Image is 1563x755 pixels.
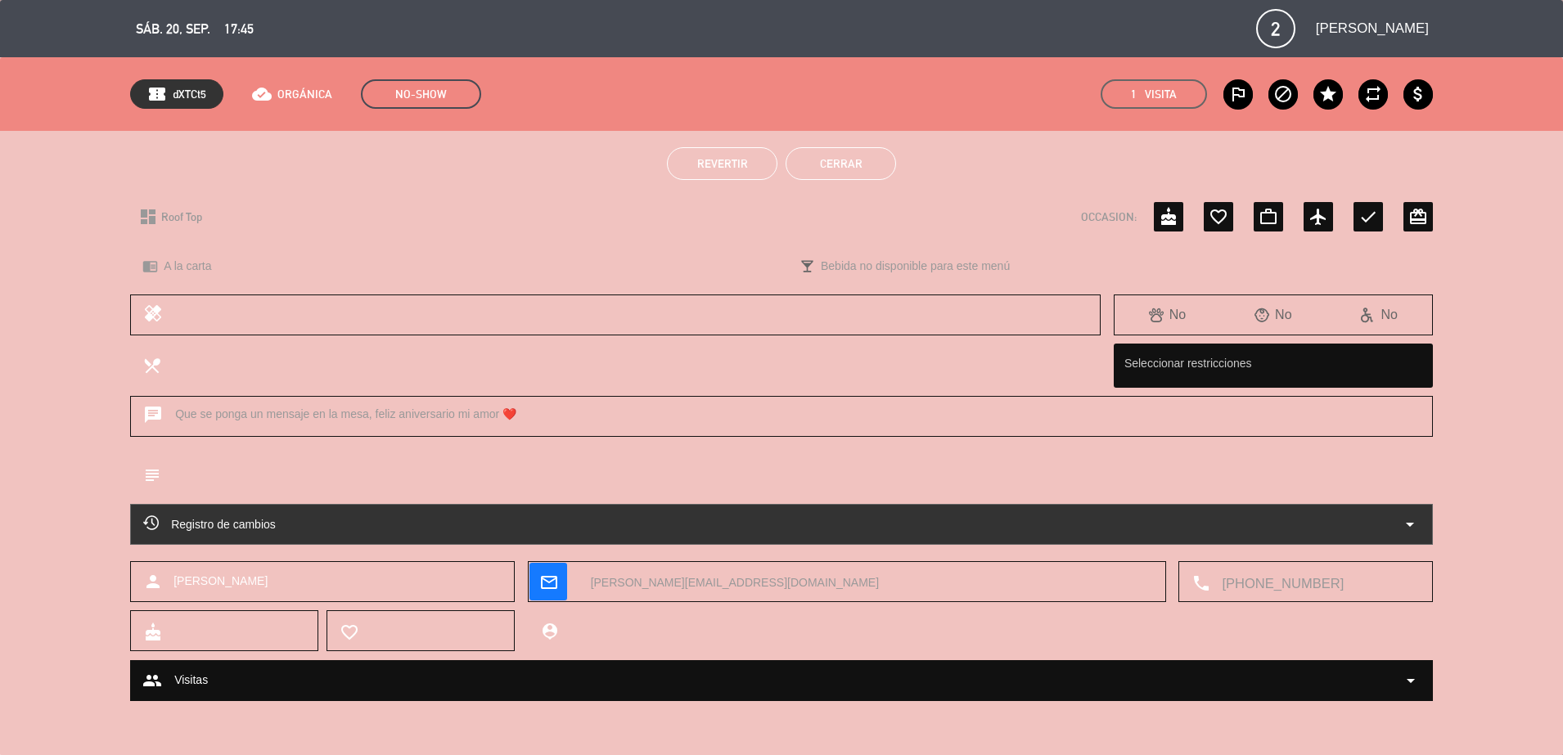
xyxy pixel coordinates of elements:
[539,573,557,591] i: mail_outline
[143,622,161,640] i: cake
[173,572,268,591] span: [PERSON_NAME]
[1159,207,1178,227] i: cake
[800,258,815,274] i: local_bar
[138,207,158,227] i: dashboard
[252,84,272,104] i: cloud_done
[161,208,202,227] span: Roof Top
[224,18,254,40] span: 17:45
[786,147,896,180] button: Cerrar
[1408,84,1428,104] i: attach_money
[142,356,160,374] i: local_dining
[697,157,748,170] span: Revertir
[173,85,206,104] span: dXTCt5
[143,303,163,326] i: healing
[142,465,160,483] i: subject
[340,622,358,640] i: favorite_border
[1363,84,1383,104] i: repeat
[1327,304,1432,326] div: No
[164,257,211,276] span: A la carta
[142,258,158,274] i: chrome_reader_mode
[1256,9,1295,48] span: 2
[1209,207,1228,227] i: favorite_border
[143,405,163,428] i: chat
[1408,207,1428,227] i: card_giftcard
[1358,207,1378,227] i: check
[143,572,163,591] i: person
[142,671,162,690] span: group
[1228,84,1248,104] i: outlined_flag
[1115,304,1220,326] div: No
[667,147,777,180] button: Revertir
[1273,84,1293,104] i: block
[174,671,208,690] span: Visitas
[540,622,558,640] i: person_pin
[143,515,276,534] span: Registro de cambios
[1318,84,1338,104] i: star
[1401,671,1421,690] span: arrow_drop_down
[136,18,210,40] span: sáb. 20, sep.
[361,79,481,109] span: NO-SHOW
[277,85,332,104] span: ORGÁNICA
[1259,207,1278,227] i: work_outline
[147,84,167,104] span: confirmation_number
[1081,208,1137,227] span: OCCASION:
[1145,85,1177,104] em: Visita
[1316,17,1429,39] span: [PERSON_NAME]
[1131,85,1137,104] span: 1
[1400,515,1420,534] i: arrow_drop_down
[1220,304,1326,326] div: No
[1191,573,1209,591] i: local_phone
[130,396,1433,437] div: Que se ponga un mensaje en la mesa, feliz aniversario mi amor ❤️
[1309,207,1328,227] i: airplanemode_active
[821,257,1010,276] span: Bebida no disponible para este menú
